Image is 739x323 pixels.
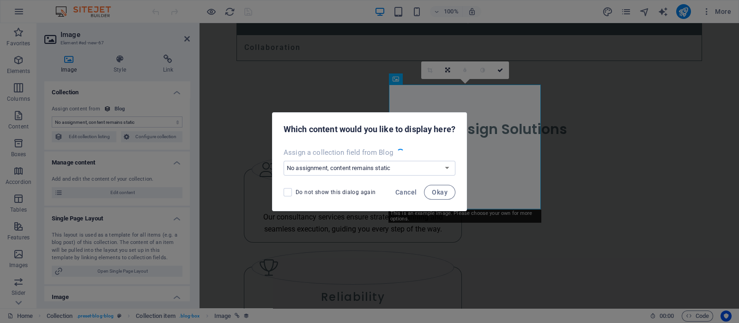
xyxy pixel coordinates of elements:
[432,189,448,196] span: Okay
[284,124,455,135] h2: Which content would you like to display here?
[424,185,455,200] button: Okay
[392,185,420,200] button: Cancel
[284,148,393,157] p: Assign a collection field from Blog
[395,189,417,196] span: Cancel
[296,189,376,196] span: Do not show this dialog again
